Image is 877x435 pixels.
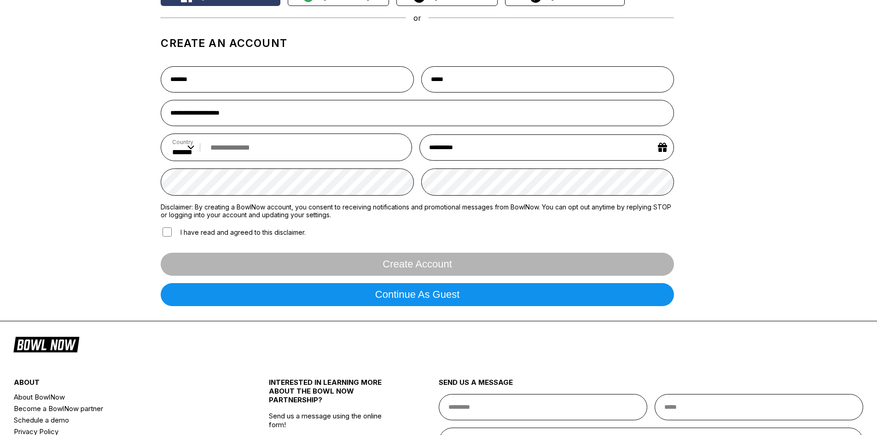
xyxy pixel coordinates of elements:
input: I have read and agreed to this disclaimer. [163,227,172,237]
div: INTERESTED IN LEARNING MORE ABOUT THE BOWL NOW PARTNERSHIP? [269,378,396,412]
div: or [161,13,674,23]
label: Disclaimer: By creating a BowlNow account, you consent to receiving notifications and promotional... [161,203,674,219]
a: Schedule a demo [14,414,226,426]
div: about [14,378,226,391]
a: About BowlNow [14,391,226,403]
button: Continue as guest [161,283,674,306]
label: Country [172,139,194,145]
div: send us a message [439,378,864,394]
a: Become a BowlNow partner [14,403,226,414]
h1: Create an account [161,37,674,50]
label: I have read and agreed to this disclaimer. [161,226,306,238]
